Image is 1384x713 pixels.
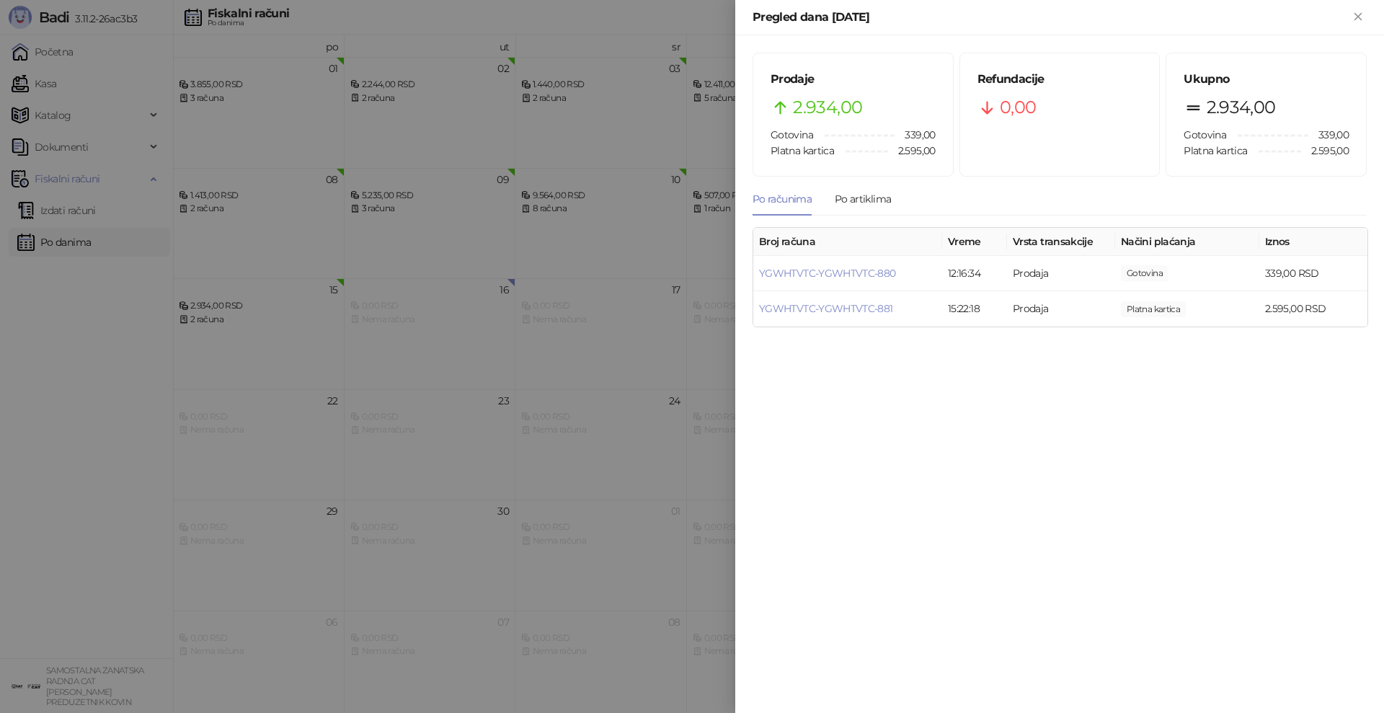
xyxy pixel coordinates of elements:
[1115,228,1259,256] th: Načini plaćanja
[793,94,862,121] span: 2.934,00
[1259,291,1367,327] td: 2.595,00 RSD
[1184,144,1247,157] span: Platna kartica
[942,256,1007,291] td: 12:16:34
[1301,143,1349,159] span: 2.595,00
[753,9,1349,26] div: Pregled dana [DATE]
[977,71,1143,88] h5: Refundacije
[942,228,1007,256] th: Vreme
[753,228,942,256] th: Broj računa
[835,191,891,207] div: Po artiklima
[771,128,813,141] span: Gotovina
[1207,94,1276,121] span: 2.934,00
[759,267,896,280] a: YGWHTVTC-YGWHTVTC-880
[1184,128,1226,141] span: Gotovina
[895,127,935,143] span: 339,00
[1121,301,1186,317] span: 2.595,00
[1007,228,1115,256] th: Vrsta transakcije
[1007,256,1115,291] td: Prodaja
[1259,228,1367,256] th: Iznos
[888,143,936,159] span: 2.595,00
[1349,9,1367,26] button: Zatvori
[771,144,834,157] span: Platna kartica
[1007,291,1115,327] td: Prodaja
[1184,71,1349,88] h5: Ukupno
[759,302,893,315] a: YGWHTVTC-YGWHTVTC-881
[1000,94,1036,121] span: 0,00
[771,71,936,88] h5: Prodaje
[1259,256,1367,291] td: 339,00 RSD
[1121,265,1168,281] span: 339,00
[1308,127,1349,143] span: 339,00
[753,191,812,207] div: Po računima
[942,291,1007,327] td: 15:22:18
